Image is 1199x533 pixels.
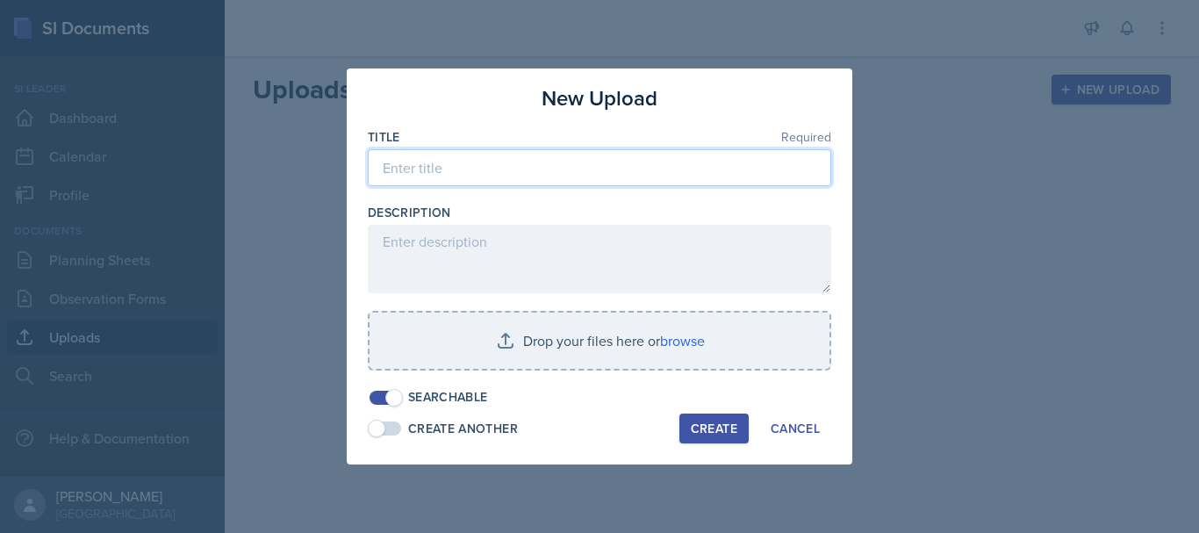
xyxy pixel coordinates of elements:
[771,421,820,436] div: Cancel
[408,388,488,407] div: Searchable
[368,128,400,146] label: Title
[781,131,831,143] span: Required
[368,204,451,221] label: Description
[368,149,831,186] input: Enter title
[542,83,657,114] h3: New Upload
[691,421,737,436] div: Create
[408,420,518,438] div: Create Another
[759,414,831,443] button: Cancel
[679,414,749,443] button: Create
